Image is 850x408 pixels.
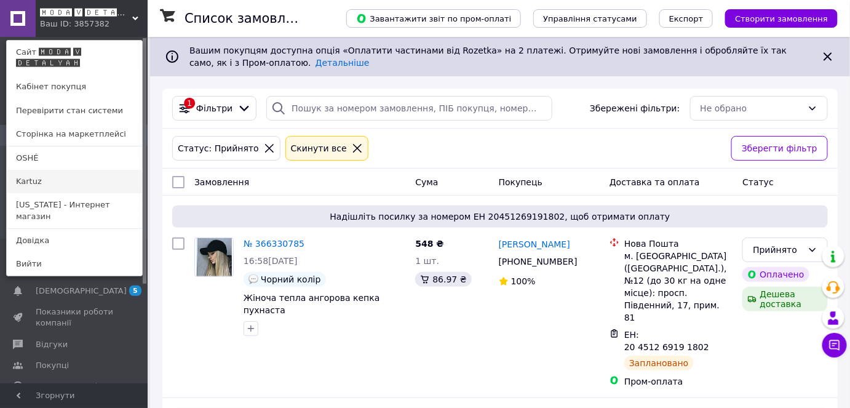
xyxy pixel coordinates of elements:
span: 16:58[DATE] [244,256,298,266]
a: Фото товару [194,238,234,277]
span: 548 ₴ [415,239,443,249]
span: ЕН: 20 4512 6919 1802 [624,330,709,352]
span: Створити замовлення [735,14,828,23]
a: Кабінет покупця [7,75,142,98]
a: Створити замовлення [713,13,838,23]
span: Показники роботи компанії [36,306,114,329]
span: Вашим покупцям доступна опція «Оплатити частинами від Rozetka» на 2 платежі. Отримуйте нові замов... [189,46,787,68]
span: 5 [129,286,141,296]
span: Покупці [36,360,69,371]
span: Чорний колір [261,274,321,284]
span: Експорт [669,14,704,23]
div: Ваш ID: 3857382 [40,18,92,30]
span: 100% [511,276,536,286]
a: [PERSON_NAME] [499,238,570,250]
span: Доставка та оплата [610,177,700,187]
span: Статус [742,177,774,187]
span: Cума [415,177,438,187]
a: Довідка [7,229,142,252]
div: Дешева доставка [742,287,828,311]
span: 1 шт. [415,256,439,266]
div: Статус: Прийнято [175,142,261,155]
button: Завантажити звіт по пром-оплаті [346,9,521,28]
span: Каталог ProSale [36,381,102,392]
div: Пром-оплата [624,375,733,388]
input: Пошук за номером замовлення, ПІБ покупця, номером телефону, Email, номером накладної [266,96,552,121]
a: Вийти [7,252,142,276]
span: Завантажити звіт по пром-оплаті [356,13,511,24]
a: Перевірити стан системи [7,99,142,122]
span: Зберегти фільтр [742,142,817,155]
button: Експорт [659,9,713,28]
a: № 366330785 [244,239,304,249]
div: Оплачено [742,267,809,282]
span: Відгуки [36,339,68,350]
span: Покупець [499,177,542,187]
span: [DEMOGRAPHIC_DATA] [36,286,127,297]
span: Замовлення [194,177,249,187]
div: 86.97 ₴ [415,272,471,287]
a: Жіноча тепла ангорова кепка пухнаста [244,293,380,315]
span: 🅼🅾🅳🅰 🆅 🅳🅴🆃🅰🅻🆈🅰🅷 [40,7,132,18]
div: Заплановано [624,356,694,370]
a: Сторінка на маркетплейсі [7,122,142,146]
a: Детальніше [316,58,370,68]
button: Чат з покупцем [822,333,847,358]
span: Збережені фільтри: [590,102,680,114]
div: [PHONE_NUMBER] [496,253,580,270]
div: Прийнято [753,243,803,257]
div: м. [GEOGRAPHIC_DATA] ([GEOGRAPHIC_DATA].), №12 (до 30 кг на одне місце): просп. Південний, 17, пр... [624,250,733,324]
div: Cкинути все [288,142,349,155]
div: Не обрано [701,102,803,115]
h1: Список замовлень [185,11,309,26]
button: Створити замовлення [725,9,838,28]
button: Зберегти фільтр [731,136,828,161]
span: Надішліть посилку за номером ЕН 20451269191802, щоб отримати оплату [177,210,823,223]
a: Сайт 🅼🅾🅳🅰 🆅 🅳🅴🆃🅰🅻🆈🅰🅷 [7,41,142,75]
div: Нова Пошта [624,238,733,250]
span: Управління статусами [543,14,637,23]
img: Фото товару [196,238,232,276]
button: Управління статусами [533,9,647,28]
a: [US_STATE] - Интернет магазин [7,193,142,228]
span: Фільтри [196,102,232,114]
a: Kartuz [7,170,142,193]
img: :speech_balloon: [248,274,258,284]
a: OSHÉ [7,146,142,170]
